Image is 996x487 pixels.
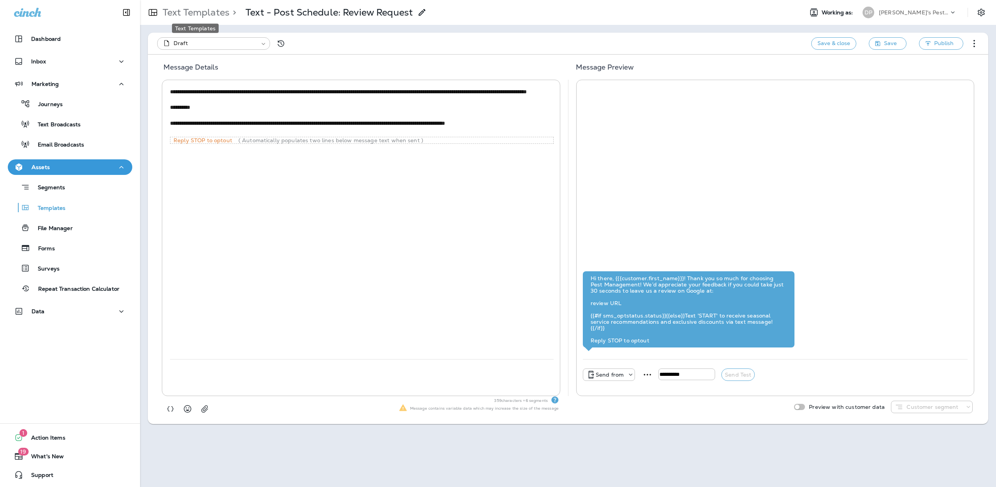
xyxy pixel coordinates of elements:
[154,61,566,80] h5: Message Details
[811,37,856,50] button: Save & close
[884,38,897,48] span: Save
[934,38,954,48] span: Publish
[19,429,27,437] span: 1
[8,260,132,276] button: Surveys
[32,308,45,314] p: Data
[32,81,59,87] p: Marketing
[8,467,132,483] button: Support
[8,76,132,92] button: Marketing
[230,7,236,18] p: >
[907,404,958,410] p: Customer segment
[8,430,132,445] button: 1Action Items
[172,24,219,33] div: Text Templates
[591,275,787,344] div: Hi there, {{{customer.first_name}}}! Thank you so much for choosing Pest Management! We’d appreci...
[30,121,81,129] p: Text Broadcasts
[30,184,65,192] p: Segments
[174,39,188,47] span: Draft
[245,7,413,18] p: Text - Post Schedule: Review Request
[170,137,238,143] p: Reply STOP to optout
[974,5,988,19] button: Settings
[30,205,65,212] p: Templates
[116,5,137,20] button: Collapse Sidebar
[8,136,132,152] button: Email Broadcasts
[30,245,55,253] p: Forms
[23,453,64,463] span: What's New
[8,54,132,69] button: Inbox
[869,37,907,50] button: Save
[8,179,132,195] button: Segments
[879,9,949,16] p: [PERSON_NAME]'s Pest Control
[273,36,289,51] button: View Changelog
[30,225,73,232] p: File Manager
[238,137,423,143] p: ( Automatically populates two lines below message text when sent )
[596,372,624,378] p: Send from
[8,220,132,236] button: File Manager
[8,304,132,319] button: Data
[551,396,559,404] div: Text Segments Text messages are billed per segment. A single segment is typically 160 characters,...
[18,448,28,456] span: 19
[8,199,132,216] button: Templates
[8,159,132,175] button: Assets
[863,7,874,18] div: DP
[31,36,61,42] p: Dashboard
[407,405,559,412] p: Message contains variable data which may increase the size of the message
[23,472,53,481] span: Support
[8,240,132,256] button: Forms
[494,398,551,404] p: 359 characters = 6 segments
[23,435,65,444] span: Action Items
[8,116,132,132] button: Text Broadcasts
[566,61,982,80] h5: Message Preview
[30,286,119,293] p: Repeat Transaction Calculator
[8,280,132,297] button: Repeat Transaction Calculator
[8,31,132,47] button: Dashboard
[919,37,963,50] button: Publish
[160,7,230,18] p: Text Templates
[822,9,855,16] span: Working as:
[30,101,63,108] p: Journeys
[8,96,132,112] button: Journeys
[30,141,84,149] p: Email Broadcasts
[805,404,885,410] p: Preview with customer data
[31,58,46,65] p: Inbox
[32,164,50,170] p: Assets
[30,265,60,273] p: Surveys
[8,449,132,464] button: 19What's New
